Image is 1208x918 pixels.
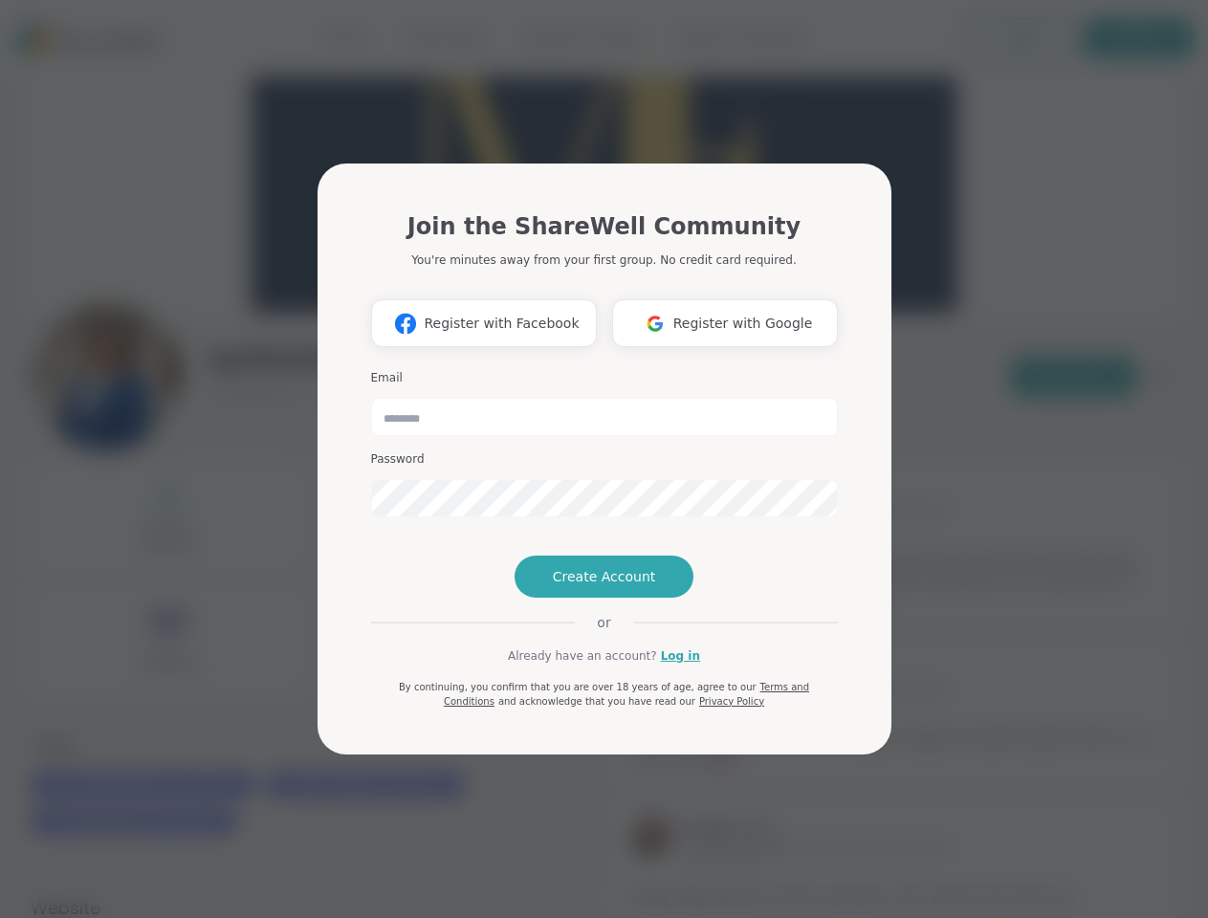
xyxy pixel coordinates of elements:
[371,451,838,468] h3: Password
[515,556,694,598] button: Create Account
[508,647,657,665] span: Already have an account?
[661,647,700,665] a: Log in
[387,306,424,341] img: ShareWell Logomark
[673,314,813,334] span: Register with Google
[637,306,673,341] img: ShareWell Logomark
[371,299,597,347] button: Register with Facebook
[553,567,656,586] span: Create Account
[612,299,838,347] button: Register with Google
[699,696,764,707] a: Privacy Policy
[399,682,757,692] span: By continuing, you confirm that you are over 18 years of age, agree to our
[444,682,809,707] a: Terms and Conditions
[424,314,579,334] span: Register with Facebook
[574,613,633,632] span: or
[411,251,796,269] p: You're minutes away from your first group. No credit card required.
[407,209,801,244] h1: Join the ShareWell Community
[371,370,838,386] h3: Email
[498,696,695,707] span: and acknowledge that you have read our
